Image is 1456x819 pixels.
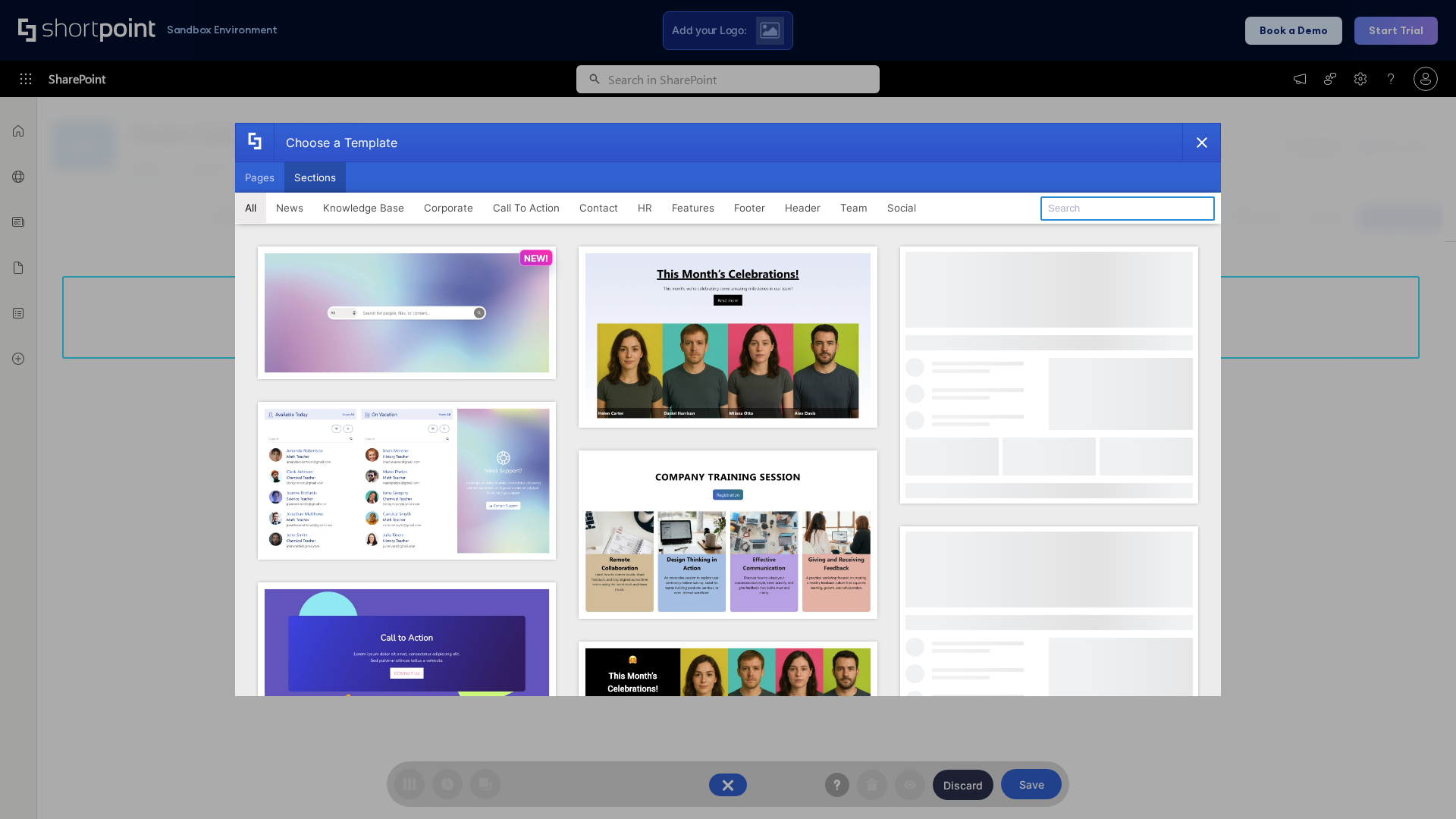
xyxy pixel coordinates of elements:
button: Sections [284,162,346,193]
button: Call To Action [483,193,570,223]
button: Team [830,193,877,223]
p: NEW! [524,253,548,264]
button: Footer [724,193,775,223]
button: Corporate [414,193,483,223]
button: Header [775,193,830,223]
input: Search [1040,196,1215,221]
div: Choose a Template [274,124,397,162]
div: template selector [235,123,1221,696]
button: Features [662,193,724,223]
button: Knowledge Base [313,193,414,223]
button: Contact [570,193,628,223]
button: All [235,193,266,223]
button: HR [628,193,662,223]
button: Pages [235,162,284,193]
iframe: Chat Widget [1380,746,1456,819]
button: Social [877,193,926,223]
button: News [266,193,313,223]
